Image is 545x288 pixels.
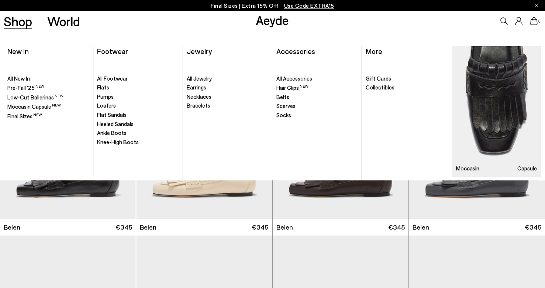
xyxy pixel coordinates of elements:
[530,17,538,25] a: 0
[276,112,358,119] a: Socks
[97,111,127,118] span: Flat Sandals
[252,223,268,232] span: €345
[276,102,358,110] a: Scarves
[366,47,382,55] a: More
[187,93,211,100] span: Necklaces
[97,102,116,109] span: Loafers
[97,139,179,146] a: Knee-High Boots
[276,102,296,109] span: Scarves
[187,102,268,109] a: Bracelets
[187,47,212,55] a: Jewelry
[7,47,29,55] a: New In
[7,84,89,92] a: Pre-Fall '25
[366,84,394,91] span: Collectibles
[366,75,448,82] a: Gift Cards
[525,223,541,232] span: €345
[187,93,268,101] a: Necklaces
[115,223,132,232] span: €345
[97,47,128,55] a: Footwear
[7,113,42,119] span: Final Sizes
[276,112,291,118] span: Socks
[452,46,541,177] img: Mobile_e6eede4d-78b8-4bd1-ae2a-4197e375e133_900x.jpg
[517,166,537,171] h3: Capsule
[4,223,20,232] span: Belen
[276,75,358,82] a: All Accessories
[7,94,63,101] span: Low-Cut Ballerinas
[276,84,308,91] span: Hair Clips
[276,94,358,101] a: Belts
[7,84,44,91] span: Pre-Fall '25
[276,84,358,92] a: Hair Clips
[136,219,272,236] a: Belen €345
[187,75,212,82] span: All Jewelry
[211,1,334,10] p: Final Sizes | Extra 15% Off
[97,121,179,128] a: Heeled Sandals
[7,75,89,82] a: All New In
[140,223,156,232] span: Belen
[97,129,127,136] span: Ankle Boots
[97,129,179,137] a: Ankle Boots
[97,93,114,100] span: Pumps
[7,103,61,110] span: Moccasin Capsule
[413,223,429,232] span: Belen
[388,223,405,232] span: €345
[97,102,179,109] a: Loafers
[97,84,179,91] a: Flats
[187,102,210,109] span: Bracelets
[276,75,312,82] span: All Accessories
[409,219,545,236] a: Belen €345
[4,15,32,28] a: Shop
[273,219,408,236] a: Belen €345
[7,103,89,111] a: Moccasin Capsule
[97,75,128,82] span: All Footwear
[97,139,139,145] span: Knee-High Boots
[97,93,179,101] a: Pumps
[97,84,109,91] span: Flats
[538,19,541,23] span: 0
[187,84,268,91] a: Earrings
[7,94,89,101] a: Low-Cut Ballerinas
[276,47,315,55] a: Accessories
[452,46,541,177] a: Moccasin Capsule
[366,84,448,91] a: Collectibles
[284,2,334,9] span: Navigate to /collections/ss25-final-sizes
[366,75,391,82] span: Gift Cards
[456,166,479,171] h3: Moccasin
[276,94,289,100] span: Belts
[97,75,179,82] a: All Footwear
[187,84,206,91] span: Earrings
[7,75,30,82] span: All New In
[276,223,293,232] span: Belen
[7,112,89,120] a: Final Sizes
[97,121,134,127] span: Heeled Sandals
[47,15,80,28] a: World
[256,12,289,28] a: Aeyde
[97,111,179,119] a: Flat Sandals
[187,75,268,82] a: All Jewelry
